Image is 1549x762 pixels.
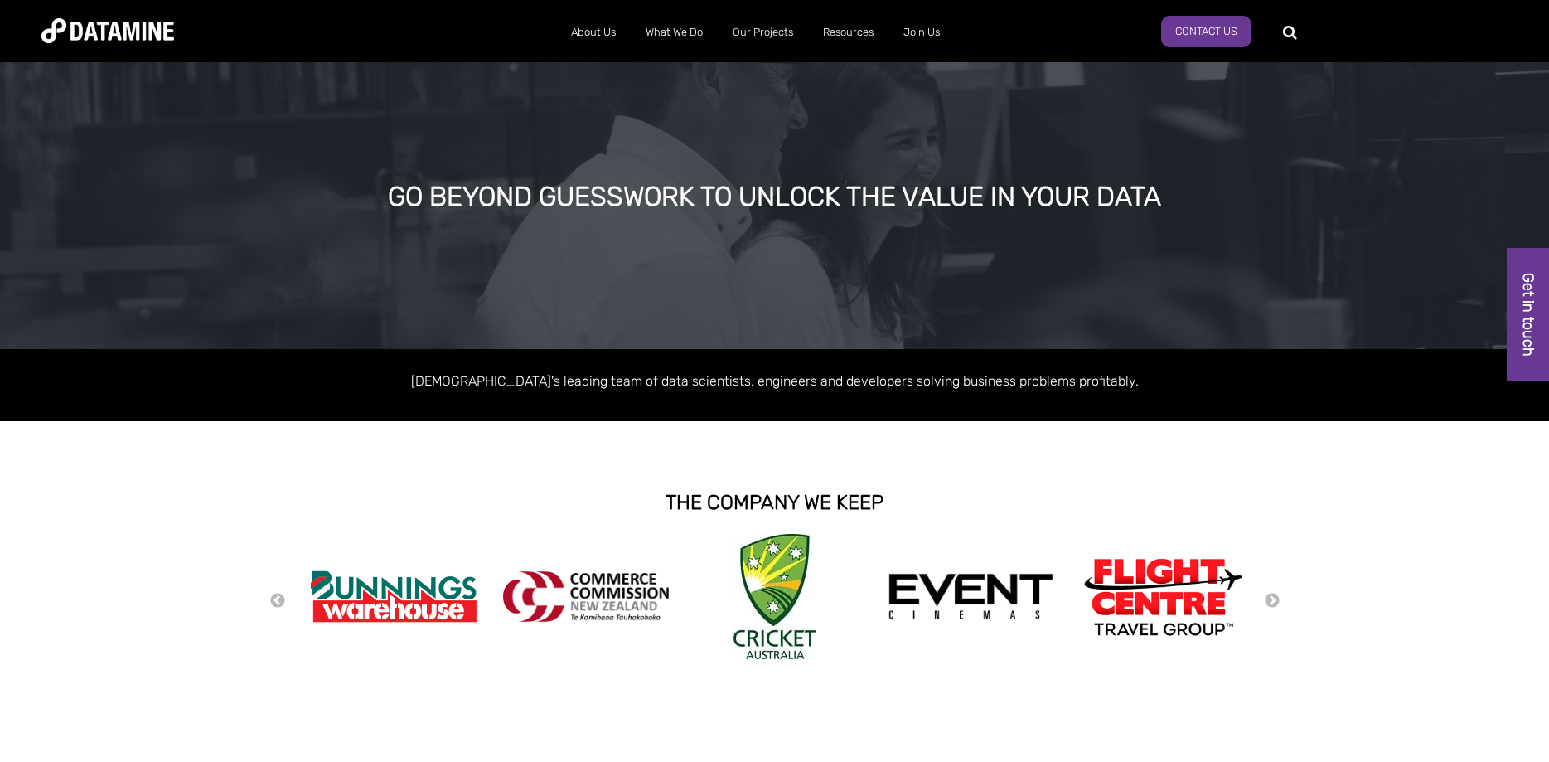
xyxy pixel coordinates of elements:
[718,11,808,54] a: Our Projects
[311,565,477,628] img: Bunnings Warehouse
[503,571,669,622] img: commercecommission
[41,18,174,43] img: Datamine
[1507,248,1549,381] a: Get in touch
[303,370,1247,392] p: [DEMOGRAPHIC_DATA]'s leading team of data scientists, engineers and developers solving business p...
[733,534,816,659] img: Cricket Australia
[888,11,955,54] a: Join Us
[1080,554,1246,639] img: Flight Centre
[556,11,631,54] a: About Us
[631,11,718,54] a: What We Do
[666,491,883,514] strong: THE COMPANY WE KEEP
[888,573,1053,621] img: event cinemas
[1264,592,1280,610] button: Next
[269,592,286,610] button: Previous
[177,182,1373,212] div: GO BEYOND GUESSWORK TO UNLOCK THE VALUE IN YOUR DATA
[808,11,888,54] a: Resources
[1161,16,1251,47] a: Contact Us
